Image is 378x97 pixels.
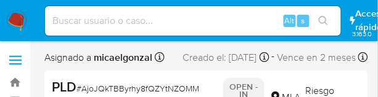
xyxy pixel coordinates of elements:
span: Vence en 2 meses [277,51,356,64]
span: - [272,49,275,66]
button: search-icon [311,12,336,29]
span: # AjoJQkTBByrhy8fQZYtNZOMM [76,82,199,95]
div: Creado el: [DATE] [183,49,269,66]
span: Asignado a [44,51,152,64]
span: s [302,15,305,26]
b: micaelgonzal [91,50,152,64]
input: Buscar usuario o caso... [45,13,341,29]
b: PLD [52,77,76,96]
span: Alt [285,15,295,26]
